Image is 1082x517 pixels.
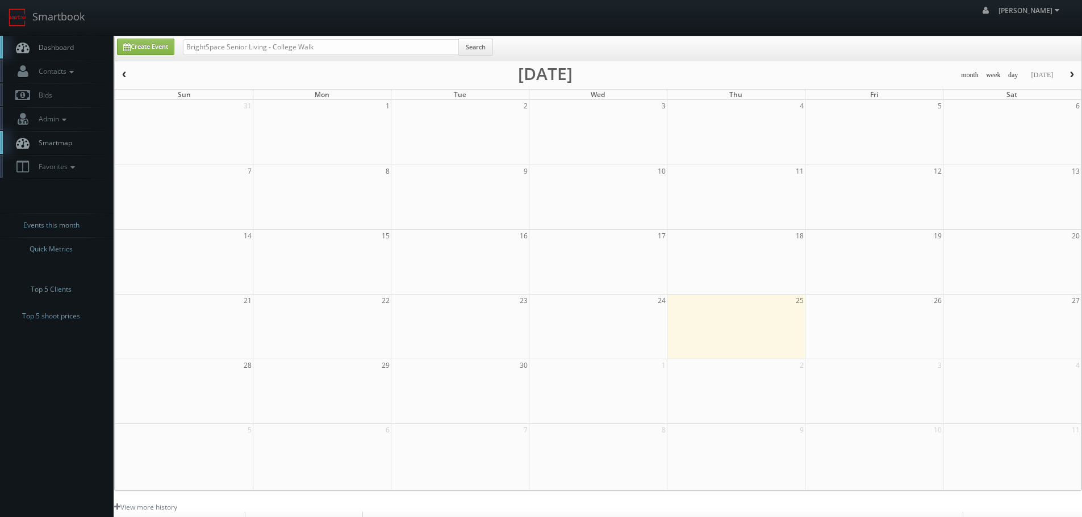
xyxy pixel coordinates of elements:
button: month [957,68,983,82]
span: 25 [795,295,805,306]
span: 21 [243,295,253,306]
span: 17 [657,230,667,242]
span: 14 [243,230,253,242]
span: 31 [243,100,253,112]
span: Fri [870,90,878,99]
span: 11 [1071,424,1081,436]
input: Search for Events [183,39,459,55]
span: 23 [519,295,529,306]
span: Quick Metrics [30,243,73,255]
span: 3 [937,359,943,371]
span: 10 [933,424,943,436]
span: 19 [933,230,943,242]
span: 26 [933,295,943,306]
span: Tue [454,90,466,99]
span: Favorites [33,162,78,171]
span: [PERSON_NAME] [999,6,1063,15]
span: Top 5 shoot prices [22,310,80,322]
span: 20 [1071,230,1081,242]
button: day [1004,68,1022,82]
span: 6 [385,424,391,436]
span: Contacts [33,66,77,76]
span: 2 [799,359,805,371]
span: 7 [523,424,529,436]
span: 3 [661,100,667,112]
h2: [DATE] [518,68,573,79]
span: Bids [33,90,52,100]
span: 28 [243,359,253,371]
button: Search [458,39,493,56]
span: 8 [661,424,667,436]
span: 16 [519,230,529,242]
span: Smartmap [33,138,72,148]
span: 7 [247,165,253,177]
span: Events this month [23,220,80,231]
button: [DATE] [1027,68,1057,82]
span: 10 [657,165,667,177]
span: Top 5 Clients [31,284,72,295]
span: Sat [1006,90,1017,99]
span: 24 [657,295,667,306]
span: 27 [1071,295,1081,306]
span: 5 [247,424,253,436]
span: 8 [385,165,391,177]
span: Dashboard [33,43,74,52]
a: Create Event [117,39,174,55]
span: 22 [381,295,391,306]
a: View more history [114,502,177,512]
span: 9 [523,165,529,177]
span: 30 [519,359,529,371]
span: 11 [795,165,805,177]
span: 5 [937,100,943,112]
span: 12 [933,165,943,177]
span: 13 [1071,165,1081,177]
span: 4 [799,100,805,112]
span: Mon [315,90,329,99]
span: Sun [178,90,191,99]
span: 2 [523,100,529,112]
span: 15 [381,230,391,242]
span: 4 [1075,359,1081,371]
span: Admin [33,114,69,124]
span: 9 [799,424,805,436]
span: Wed [591,90,605,99]
span: 1 [385,100,391,112]
span: Thu [729,90,742,99]
span: 29 [381,359,391,371]
span: 1 [661,359,667,371]
img: smartbook-logo.png [9,9,27,27]
span: 6 [1075,100,1081,112]
button: week [982,68,1005,82]
span: 18 [795,230,805,242]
